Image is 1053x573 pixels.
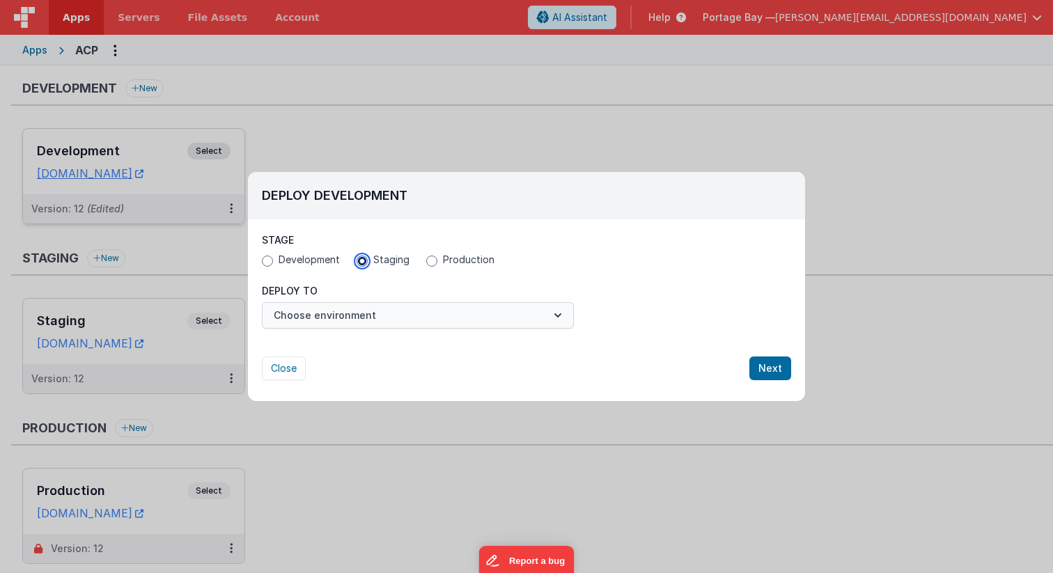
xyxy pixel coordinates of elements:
[262,186,791,205] h2: Deploy Development
[373,253,409,267] span: Staging
[443,253,494,267] span: Production
[262,284,574,298] p: Deploy To
[262,256,273,267] input: Development
[279,253,340,267] span: Development
[749,356,791,380] button: Next
[357,256,368,267] input: Staging
[262,234,294,246] span: Stage
[262,302,574,329] button: Choose environment
[426,256,437,267] input: Production
[262,356,306,380] button: Close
